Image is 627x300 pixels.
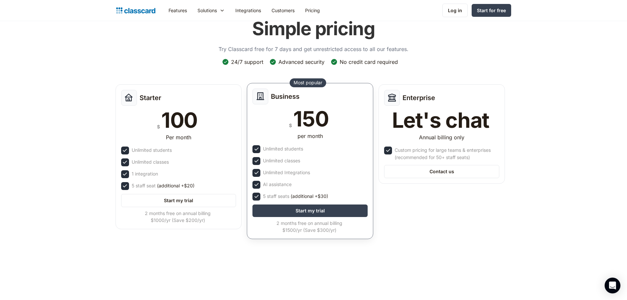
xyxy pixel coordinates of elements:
[384,165,499,178] a: Contact us
[298,132,323,140] div: per month
[252,18,375,40] h1: Simple pricing
[263,181,292,188] div: AI assistance
[278,58,325,66] div: Advanced security
[140,94,161,102] h2: Starter
[230,3,266,18] a: Integrations
[340,58,398,66] div: No credit card required
[403,94,435,102] h2: Enterprise
[132,158,169,166] div: Unlimited classes
[477,7,506,14] div: Start for free
[263,157,300,164] div: Unlimited classes
[395,147,498,161] div: Custom pricing for large teams & enterprises (recommended for 50+ staff seats)
[219,45,408,53] p: Try Classcard free for 7 days and get unrestricted access to all our features.
[252,220,366,233] div: 2 months free on annual billing $1500/yr (Save $300/yr)
[132,170,158,177] div: 1 integration
[166,133,191,141] div: Per month
[448,7,462,14] div: Log in
[161,110,197,131] div: 100
[271,93,300,100] h2: Business
[419,133,464,141] div: Annual billing only
[121,210,235,224] div: 2 months free on annual billing $1000/yr (Save $200/yr)
[442,4,468,17] a: Log in
[231,58,263,66] div: 24/7 support
[289,121,292,129] div: $
[263,169,310,176] div: Unlimited Integrations
[121,194,236,207] a: Start my trial
[192,3,230,18] div: Solutions
[294,79,322,86] div: Most popular
[132,147,172,154] div: Unlimited students
[252,205,368,217] a: Start my trial
[132,182,195,189] div: 5 staff seat
[266,3,300,18] a: Customers
[116,6,155,15] a: Logo
[157,123,160,131] div: $
[263,193,328,200] div: 5 staff seats
[197,7,217,14] div: Solutions
[291,193,328,200] span: (additional +$30)
[605,278,620,293] div: Open Intercom Messenger
[392,110,489,131] div: Let's chat
[163,3,192,18] a: Features
[300,3,325,18] a: Pricing
[293,108,328,129] div: 150
[157,182,195,189] span: (additional +$20)
[472,4,511,17] a: Start for free
[263,145,303,152] div: Unlimited students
